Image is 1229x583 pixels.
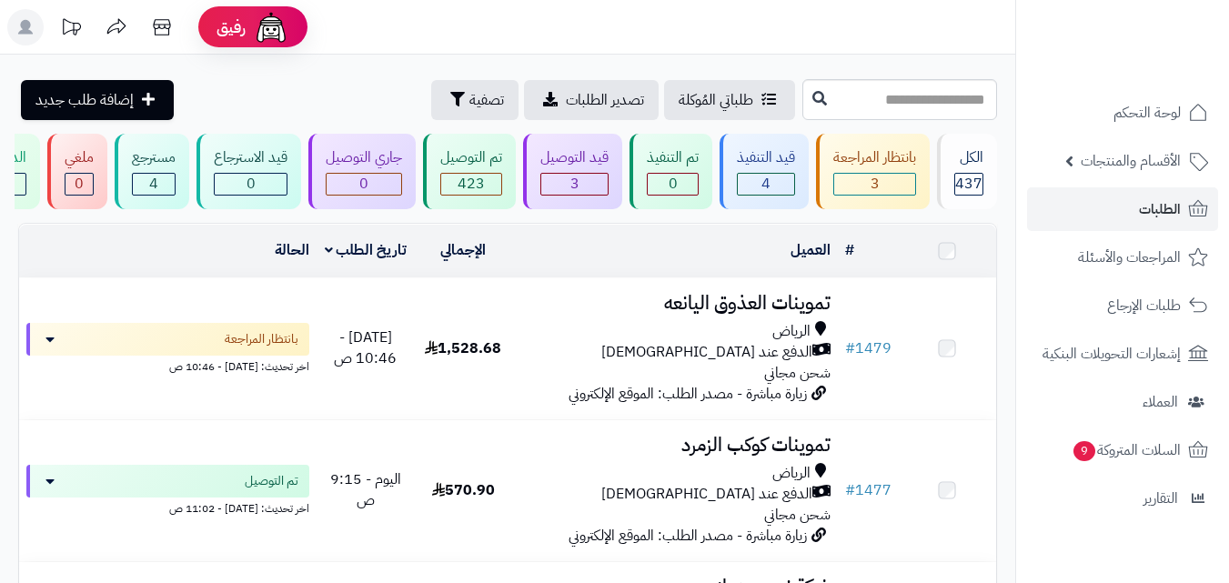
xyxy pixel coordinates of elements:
a: الحالة [275,239,309,261]
a: مسترجع 4 [111,134,193,209]
a: طلبات الإرجاع [1027,284,1218,327]
span: إضافة طلب جديد [35,89,134,111]
div: قيد التوصيل [540,147,609,168]
div: جاري التوصيل [326,147,402,168]
span: [DATE] - 10:46 ص [334,327,397,369]
a: الطلبات [1027,187,1218,231]
span: 437 [955,173,982,195]
span: رفيق [217,16,246,38]
div: اخر تحديث: [DATE] - 10:46 ص [26,356,309,375]
span: 4 [149,173,158,195]
a: العملاء [1027,380,1218,424]
span: لوحة التحكم [1113,100,1181,126]
span: الدفع عند [DEMOGRAPHIC_DATA] [601,342,812,363]
a: قيد التوصيل 3 [519,134,626,209]
a: طلباتي المُوكلة [664,80,795,120]
span: تصفية [469,89,504,111]
span: زيارة مباشرة - مصدر الطلب: الموقع الإلكتروني [569,525,807,547]
a: بانتظار المراجعة 3 [812,134,933,209]
a: تاريخ الطلب [325,239,408,261]
span: 3 [570,173,579,195]
span: الطلبات [1139,196,1181,222]
span: التقارير [1143,486,1178,511]
span: 9 [1073,441,1095,461]
div: ملغي [65,147,94,168]
span: 423 [458,173,485,195]
button: تصفية [431,80,519,120]
span: الرياض [772,463,811,484]
div: بانتظار المراجعة [833,147,916,168]
a: تم التنفيذ 0 [626,134,716,209]
div: 0 [65,174,93,195]
a: #1479 [845,337,892,359]
span: 0 [359,173,368,195]
a: المراجعات والأسئلة [1027,236,1218,279]
a: الكل437 [933,134,1001,209]
h3: تموينات كوكب الزمرد [519,435,831,456]
div: 3 [834,174,915,195]
span: المراجعات والأسئلة [1078,245,1181,270]
span: طلبات الإرجاع [1107,293,1181,318]
span: شحن مجاني [764,362,831,384]
div: اخر تحديث: [DATE] - 11:02 ص [26,498,309,517]
span: الدفع عند [DEMOGRAPHIC_DATA] [601,484,812,505]
span: بانتظار المراجعة [225,330,298,348]
div: 4 [738,174,794,195]
span: 3 [871,173,880,195]
div: قيد التنفيذ [737,147,795,168]
a: قيد التنفيذ 4 [716,134,812,209]
a: إشعارات التحويلات البنكية [1027,332,1218,376]
span: # [845,479,855,501]
a: جاري التوصيل 0 [305,134,419,209]
div: تم التوصيل [440,147,502,168]
span: تصدير الطلبات [566,89,644,111]
div: 423 [441,174,501,195]
a: قيد الاسترجاع 0 [193,134,305,209]
span: 570.90 [432,479,495,501]
a: # [845,239,854,261]
span: 0 [247,173,256,195]
span: # [845,337,855,359]
div: مسترجع [132,147,176,168]
a: العميل [791,239,831,261]
a: ملغي 0 [44,134,111,209]
a: إضافة طلب جديد [21,80,174,120]
a: تحديثات المنصة [48,9,94,50]
span: شحن مجاني [764,504,831,526]
div: تم التنفيذ [647,147,699,168]
a: السلات المتروكة9 [1027,428,1218,472]
a: تصدير الطلبات [524,80,659,120]
a: التقارير [1027,477,1218,520]
span: تم التوصيل [245,472,298,490]
span: العملاء [1143,389,1178,415]
img: ai-face.png [253,9,289,45]
a: لوحة التحكم [1027,91,1218,135]
span: زيارة مباشرة - مصدر الطلب: الموقع الإلكتروني [569,383,807,405]
span: 0 [669,173,678,195]
span: الرياض [772,321,811,342]
span: 1,528.68 [425,337,501,359]
div: 0 [648,174,698,195]
h3: تموينات العذوق اليانعه [519,293,831,314]
div: الكل [954,147,983,168]
span: الأقسام والمنتجات [1081,148,1181,174]
div: 0 [215,174,287,195]
span: 4 [761,173,771,195]
span: 0 [75,173,84,195]
a: #1477 [845,479,892,501]
a: تم التوصيل 423 [419,134,519,209]
span: إشعارات التحويلات البنكية [1043,341,1181,367]
div: 4 [133,174,175,195]
span: طلباتي المُوكلة [679,89,753,111]
span: السلات المتروكة [1072,437,1181,463]
span: اليوم - 9:15 ص [330,468,401,511]
div: قيد الاسترجاع [214,147,287,168]
a: الإجمالي [440,239,486,261]
div: 3 [541,174,608,195]
div: 0 [327,174,401,195]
